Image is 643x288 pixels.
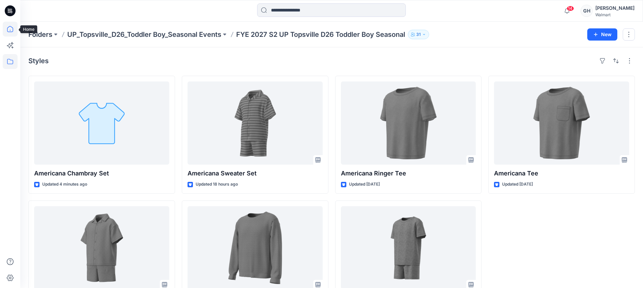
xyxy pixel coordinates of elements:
[28,30,52,39] a: Folders
[595,12,635,17] div: Walmart
[502,181,533,188] p: Updated [DATE]
[67,30,221,39] a: UP_Topsville_D26_Toddler Boy_Seasonal Events
[341,81,476,165] a: Americana Ringer Tee
[580,5,593,17] div: GH
[408,30,429,39] button: 31
[567,6,574,11] span: 14
[188,169,323,178] p: Americana Sweater Set
[188,81,323,165] a: Americana Sweater Set
[416,31,421,38] p: 31
[28,57,49,65] h4: Styles
[341,169,476,178] p: Americana Ringer Tee
[494,81,629,165] a: Americana Tee
[42,181,87,188] p: Updated 4 minutes ago
[236,30,405,39] p: FYE 2027 S2 UP Topsville D26 Toddler Boy Seasonal
[349,181,380,188] p: Updated [DATE]
[494,169,629,178] p: Americana Tee
[34,169,169,178] p: Americana Chambray Set
[34,81,169,165] a: Americana Chambray Set
[196,181,238,188] p: Updated 18 hours ago
[587,28,617,41] button: New
[595,4,635,12] div: [PERSON_NAME]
